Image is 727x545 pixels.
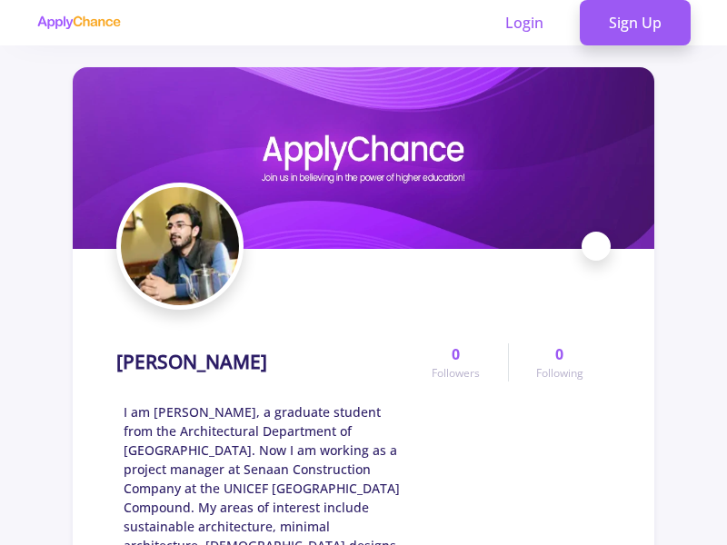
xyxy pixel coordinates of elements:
[36,15,121,30] img: applychance logo text only
[121,187,239,305] img: Hasibullah Sakhaavatar
[116,351,267,373] h1: [PERSON_NAME]
[404,343,507,381] a: 0Followers
[73,67,654,249] img: Hasibullah Sakhacover image
[452,343,460,365] span: 0
[555,343,563,365] span: 0
[536,365,583,381] span: Following
[432,365,480,381] span: Followers
[508,343,611,381] a: 0Following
